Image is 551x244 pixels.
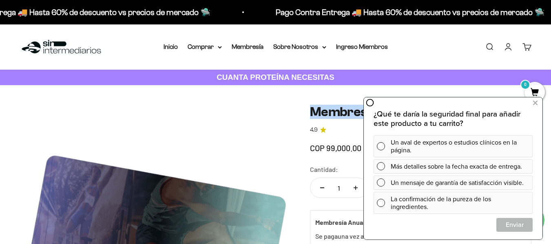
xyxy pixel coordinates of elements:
span: COP 99,000.00 [310,143,361,153]
a: Membresía [232,43,263,50]
a: Inicio [164,43,178,50]
summary: Comprar [188,42,222,52]
span: 4.9 [310,125,318,134]
label: una vez al año [338,232,377,240]
label: Cantidad: [310,164,338,175]
a: Ingreso Miembros [336,43,388,50]
p: Pago Contra Entrega 🚚 Hasta 60% de descuento vs precios de mercado 🛸 [273,6,542,19]
label: Membresía Anual [315,217,365,228]
button: Aumentar cantidad [344,178,367,198]
iframe: zigpoll-iframe [364,97,542,240]
summary: Sobre Nosotros [273,42,326,52]
a: 4.94.9 de 5.0 estrellas [310,125,531,134]
strong: CUANTA PROTEÍNA NECESITAS [217,73,334,81]
h1: Membresía Anual [310,105,531,119]
a: 0 [524,88,545,97]
mark: 0 [520,80,530,90]
label: Se paga [315,232,338,240]
button: Reducir cantidad [310,178,334,198]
